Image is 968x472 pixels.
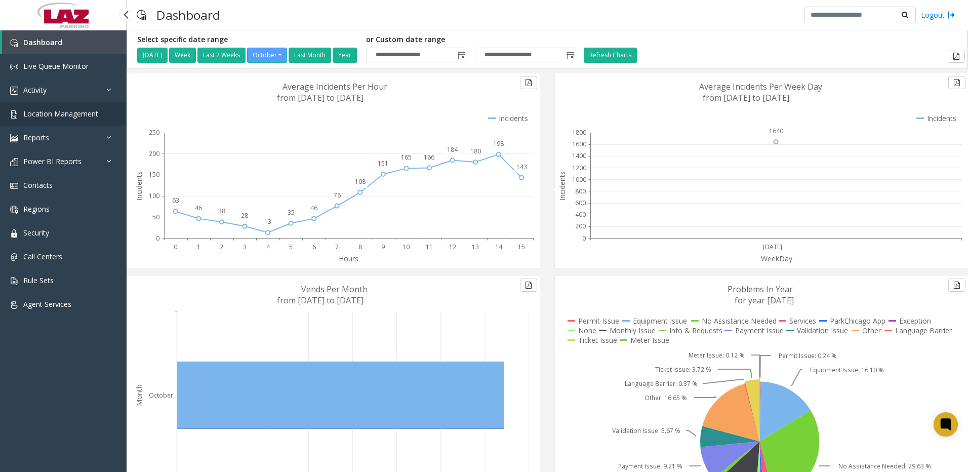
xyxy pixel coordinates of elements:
span: Regions [23,204,50,214]
text: 800 [575,187,586,195]
text: 46 [310,204,317,212]
img: logout [947,10,955,20]
img: 'icon' [10,301,18,309]
button: Refresh Charts [584,48,637,63]
img: pageIcon [137,3,146,27]
text: Equipment Issue: 16.10 % [810,366,884,374]
img: 'icon' [10,229,18,238]
button: Export to pdf [520,76,537,89]
button: Export to pdf [948,279,965,292]
button: Export to pdf [520,279,537,292]
span: Agent Services [23,299,71,309]
h5: or Custom date range [366,35,576,44]
text: from [DATE] to [DATE] [277,295,364,306]
img: 'icon' [10,182,18,190]
button: Last Month [289,48,331,63]
text: 13 [264,217,271,226]
text: 1 [197,243,200,251]
text: 6 [312,243,316,251]
span: Contacts [23,180,53,190]
img: 'icon' [10,158,18,166]
text: 14 [495,243,503,251]
text: 8 [358,243,362,251]
text: 166 [424,153,434,162]
img: 'icon' [10,206,18,214]
text: 3 [243,243,247,251]
text: 250 [149,128,159,137]
text: [DATE] [763,243,782,251]
text: October [149,391,173,400]
button: October [247,48,287,63]
text: 1000 [572,175,586,184]
span: Rule Sets [23,276,54,285]
text: 1200 [572,164,586,172]
text: 12 [449,243,456,251]
text: 50 [152,213,159,221]
span: Activity [23,85,47,95]
text: 15 [518,243,525,251]
a: Logout [921,10,955,20]
text: 76 [334,191,341,200]
text: Average Incidents Per Week Day [699,81,822,92]
text: 0 [582,234,586,243]
text: 9 [381,243,385,251]
text: 100 [149,191,159,200]
text: for year [DATE] [735,295,794,306]
span: Security [23,228,49,238]
text: from [DATE] to [DATE] [703,92,789,103]
text: WeekDay [761,254,793,263]
text: 151 [378,159,388,168]
text: 150 [149,170,159,179]
text: Incidents [134,171,144,201]
text: 180 [470,147,481,155]
text: Meter Issue: 0.12 % [689,351,745,360]
img: 'icon' [10,87,18,95]
text: Hours [339,254,358,263]
img: 'icon' [10,110,18,119]
text: No Assistance Needed: 29.63 % [838,462,931,470]
text: 7 [335,243,339,251]
text: 13 [472,243,479,251]
img: 'icon' [10,39,18,47]
text: Other: 16.65 % [644,394,687,402]
span: Power BI Reports [23,156,82,166]
span: Toggle popup [564,48,576,62]
text: 600 [575,199,586,207]
text: 46 [195,204,202,212]
text: 1600 [572,140,586,148]
text: 1640 [769,127,783,135]
text: Permit Issue: 0.24 % [779,351,837,360]
text: 200 [149,149,159,158]
text: 35 [288,208,295,217]
button: Year [333,48,357,63]
text: Incidents [557,171,567,201]
text: 0 [174,243,177,251]
text: 10 [402,243,410,251]
text: Vends Per Month [301,284,368,295]
h3: Dashboard [151,3,225,27]
img: 'icon' [10,277,18,285]
text: Language Barrier: 0.37 % [625,379,698,388]
button: Last 2 Weeks [197,48,246,63]
span: Toggle popup [456,48,467,62]
text: 5 [289,243,293,251]
text: 1800 [572,128,586,137]
span: Call Centers [23,252,62,261]
text: 63 [172,196,179,205]
text: 0 [156,234,159,243]
text: 184 [447,145,458,154]
img: 'icon' [10,253,18,261]
text: from [DATE] to [DATE] [277,92,364,103]
text: Ticket Issue: 3.72 % [655,365,711,374]
button: [DATE] [137,48,168,63]
text: Month [134,384,144,406]
button: Export to pdf [948,50,965,63]
span: Location Management [23,109,98,119]
text: 11 [426,243,433,251]
text: Validation Issue: 5.67 % [612,426,680,435]
text: 38 [218,207,225,215]
text: 143 [516,163,527,171]
text: 400 [575,210,586,219]
text: 28 [241,211,248,220]
text: 108 [355,177,366,186]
